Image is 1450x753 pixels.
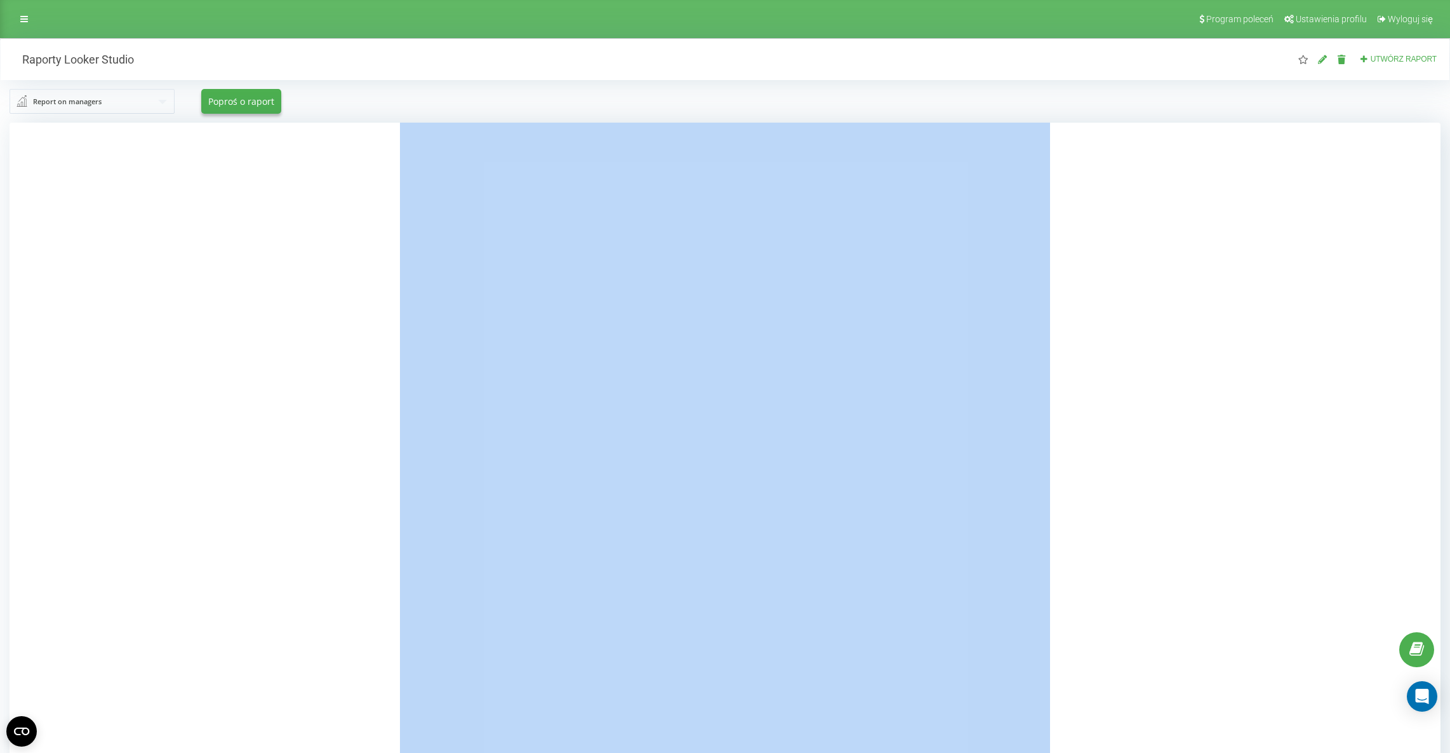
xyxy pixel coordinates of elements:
div: Open Intercom Messenger [1407,681,1437,712]
button: Utwórz raport [1355,54,1440,65]
i: Ten raport zostanie załadowany jako pierwszy po otwarciu aplikacji "Looker Studio Reports". Można... [1298,55,1309,64]
button: Poproś o raport [201,89,281,114]
button: Open CMP widget [6,716,37,747]
span: Ustawienia profilu [1296,14,1367,24]
span: Utwórz raport [1371,55,1437,64]
span: Wyloguj się [1388,14,1433,24]
h2: Raporty Looker Studio [10,52,134,67]
i: Utwórz raport [1359,55,1368,62]
span: Program poleceń [1206,14,1274,24]
i: Edytuj raportu [1317,55,1328,64]
div: Report on managers [33,95,102,109]
i: Usuń raport [1336,55,1347,64]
